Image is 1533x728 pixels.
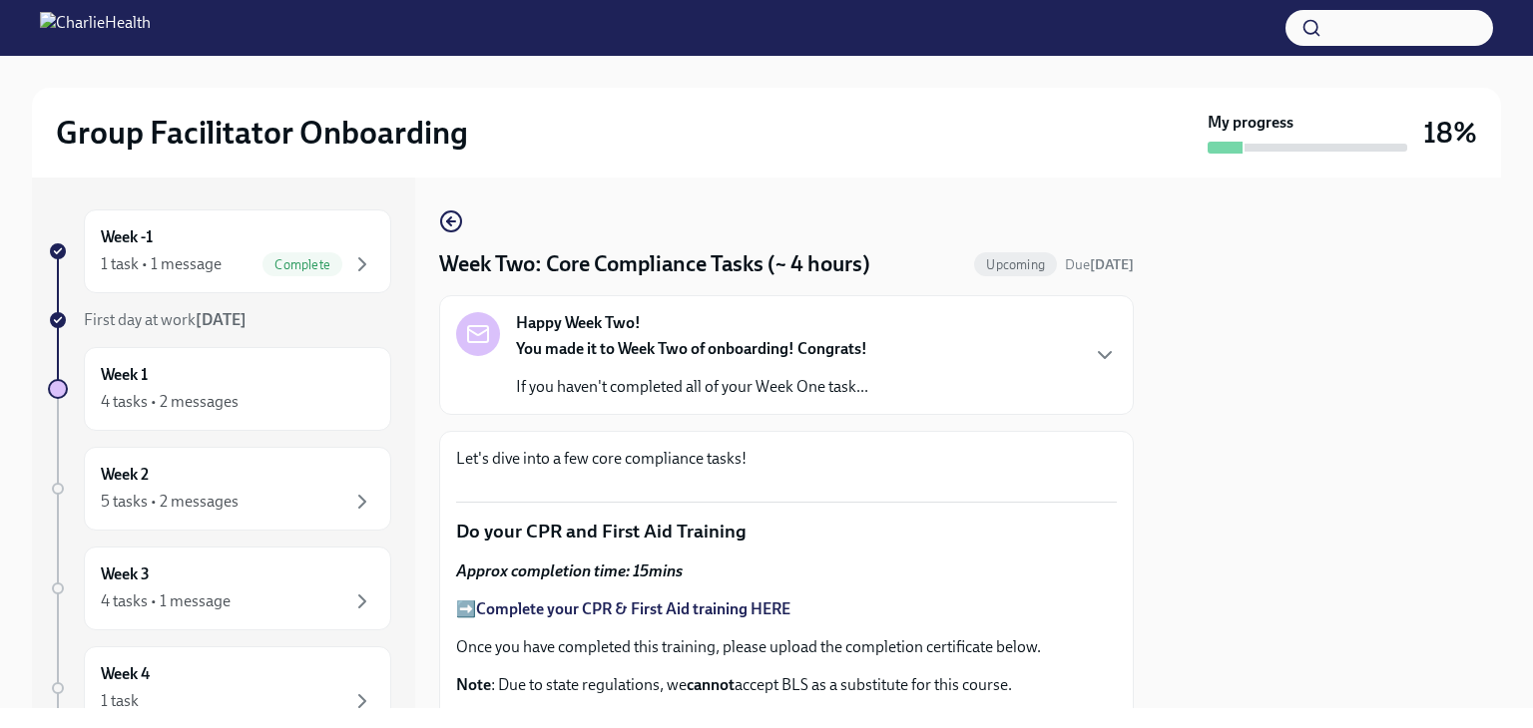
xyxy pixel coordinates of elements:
p: Once you have completed this training, please upload the completion certificate below. [456,636,1117,658]
strong: You made it to Week Two of onboarding! Congrats! [516,339,867,358]
span: Upcoming [974,257,1057,272]
div: 1 task • 1 message [101,253,222,275]
a: Week 34 tasks • 1 message [48,546,391,630]
div: 4 tasks • 1 message [101,590,231,612]
h2: Group Facilitator Onboarding [56,113,468,153]
p: Let's dive into a few core compliance tasks! [456,448,1117,470]
span: First day at work [84,310,247,329]
div: 5 tasks • 2 messages [101,491,239,513]
div: 4 tasks • 2 messages [101,391,239,413]
h6: Week 1 [101,364,148,386]
strong: Happy Week Two! [516,312,641,334]
a: Week 14 tasks • 2 messages [48,347,391,431]
h6: Week 2 [101,464,149,486]
span: Due [1065,256,1134,273]
img: CharlieHealth [40,12,151,44]
div: 1 task [101,690,139,712]
p: : Due to state regulations, we accept BLS as a substitute for this course. [456,674,1117,696]
h4: Week Two: Core Compliance Tasks (~ 4 hours) [439,249,870,279]
strong: My progress [1208,112,1293,134]
p: ➡️ [456,598,1117,620]
a: First day at work[DATE] [48,309,391,331]
strong: cannot [687,675,735,694]
strong: Note [456,675,491,694]
a: Complete your CPR & First Aid training HERE [476,599,790,618]
h6: Week 4 [101,663,150,685]
span: Complete [262,257,342,272]
h6: Week 3 [101,563,150,585]
strong: [DATE] [196,310,247,329]
h3: 18% [1423,115,1477,151]
strong: [DATE] [1090,256,1134,273]
p: If you haven't completed all of your Week One task... [516,376,868,398]
a: Week 25 tasks • 2 messages [48,447,391,531]
h6: Week -1 [101,226,153,248]
strong: Approx completion time: 15mins [456,561,683,580]
p: Do your CPR and First Aid Training [456,519,1117,545]
span: September 29th, 2025 10:00 [1065,255,1134,274]
a: Week -11 task • 1 messageComplete [48,209,391,293]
